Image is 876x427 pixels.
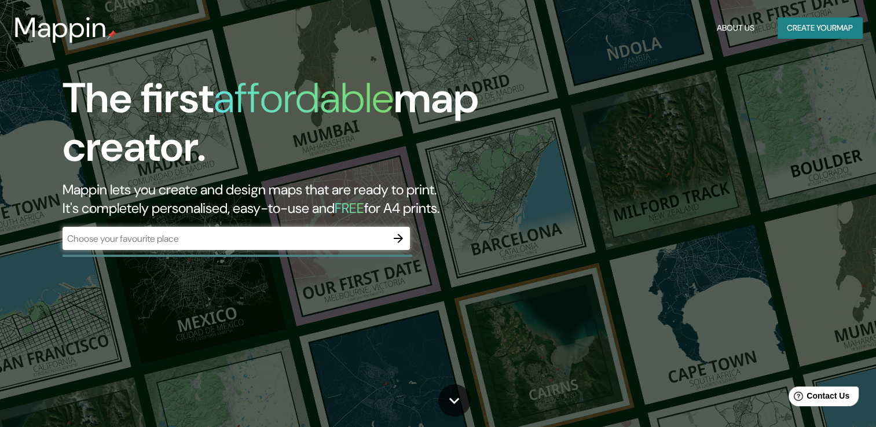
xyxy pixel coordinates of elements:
[773,382,863,414] iframe: Help widget launcher
[63,232,387,245] input: Choose your favourite place
[335,199,364,217] h5: FREE
[778,17,862,39] button: Create yourmap
[63,181,501,218] h2: Mappin lets you create and design maps that are ready to print. It's completely personalised, eas...
[712,17,759,39] button: About Us
[214,71,394,125] h1: affordable
[14,12,107,44] h3: Mappin
[63,74,501,181] h1: The first map creator.
[107,30,116,39] img: mappin-pin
